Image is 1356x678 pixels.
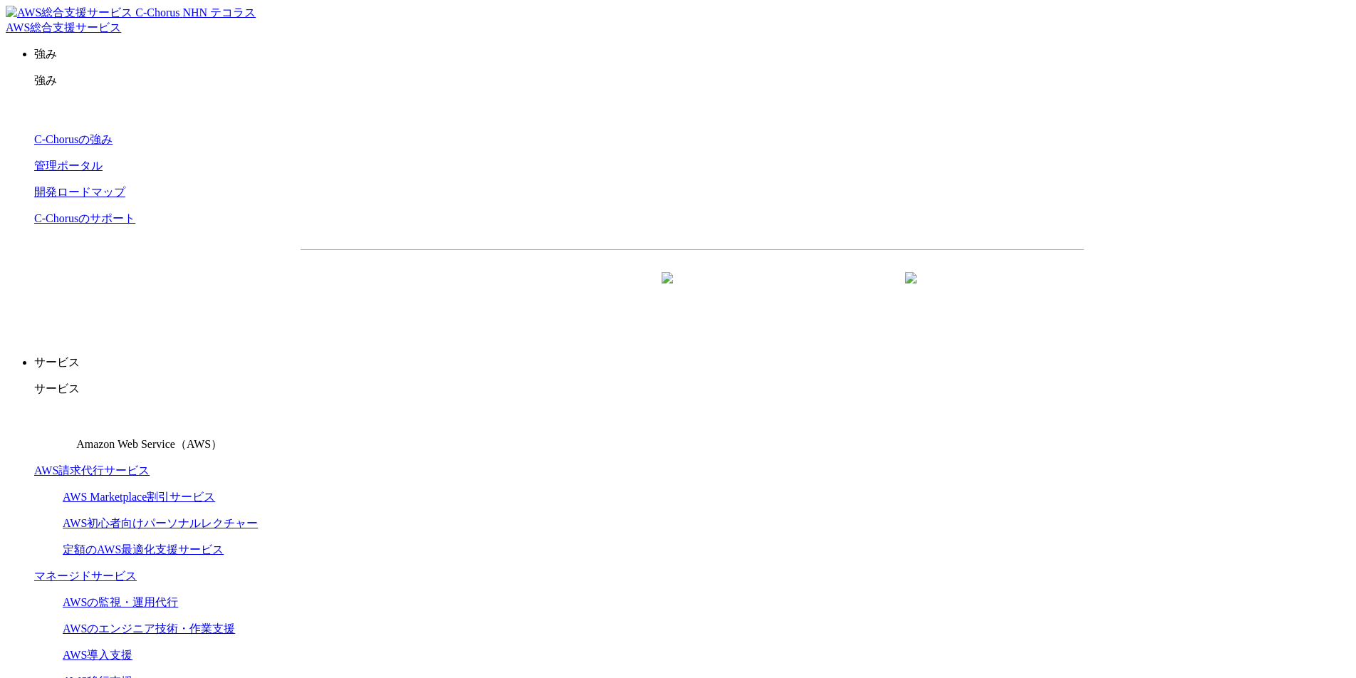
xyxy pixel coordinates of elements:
p: 強み [34,47,1350,62]
a: 開発ロードマップ [34,186,125,198]
a: AWS請求代行サービス [34,464,150,476]
p: サービス [34,355,1350,370]
a: C-Chorusの強み [34,133,113,145]
img: 矢印 [662,272,673,309]
span: Amazon Web Service（AWS） [76,438,222,450]
a: AWSの監視・運用代行 [63,596,178,608]
img: AWS総合支援サービス C-Chorus [6,6,180,21]
a: 資料を請求する [456,273,685,308]
a: 定額のAWS最適化支援サービス [63,543,224,556]
p: 強み [34,73,1350,88]
p: サービス [34,382,1350,397]
img: Amazon Web Service（AWS） [34,408,74,448]
a: 管理ポータル [34,160,103,172]
a: AWS導入支援 [63,649,132,661]
a: AWS Marketplace割引サービス [63,491,215,503]
a: AWSのエンジニア技術・作業支援 [63,622,235,635]
a: AWS総合支援サービス C-Chorus NHN テコラスAWS総合支援サービス [6,6,256,33]
img: 矢印 [905,272,917,309]
a: AWS初心者向けパーソナルレクチャー [63,517,258,529]
a: マネージドサービス [34,570,137,582]
a: まずは相談する [699,273,929,308]
a: C-Chorusのサポート [34,212,135,224]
